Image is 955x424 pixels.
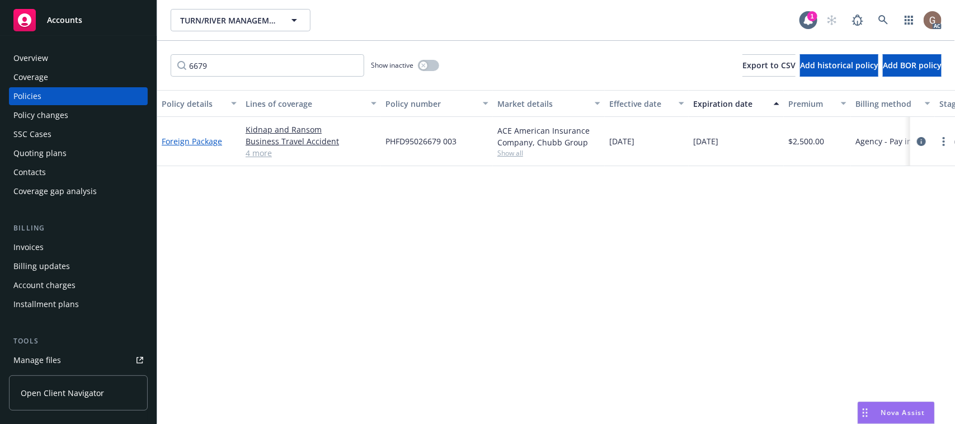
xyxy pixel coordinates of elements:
[924,11,942,29] img: photo
[609,135,634,147] span: [DATE]
[246,98,364,110] div: Lines of coverage
[241,90,381,117] button: Lines of coverage
[937,135,951,148] a: more
[497,125,600,148] div: ACE American Insurance Company, Chubb Group
[13,49,48,67] div: Overview
[13,144,67,162] div: Quoting plans
[13,238,44,256] div: Invoices
[9,223,148,234] div: Billing
[246,124,377,135] a: Kidnap and Ransom
[9,144,148,162] a: Quoting plans
[693,98,767,110] div: Expiration date
[171,9,311,31] button: TURN/RIVER MANAGEMENT, L.P.
[9,125,148,143] a: SSC Cases
[846,9,869,31] a: Report a Bug
[9,49,148,67] a: Overview
[855,135,926,147] span: Agency - Pay in full
[13,87,41,105] div: Policies
[162,136,222,147] a: Foreign Package
[13,182,97,200] div: Coverage gap analysis
[13,351,61,369] div: Manage files
[858,402,935,424] button: Nova Assist
[605,90,689,117] button: Effective date
[858,402,872,423] div: Drag to move
[881,408,925,417] span: Nova Assist
[800,54,878,77] button: Add historical policy
[742,60,796,70] span: Export to CSV
[13,163,46,181] div: Contacts
[9,163,148,181] a: Contacts
[742,54,796,77] button: Export to CSV
[246,135,377,147] a: Business Travel Accident
[21,387,104,399] span: Open Client Navigator
[246,147,377,159] a: 4 more
[821,9,843,31] a: Start snowing
[13,68,48,86] div: Coverage
[9,106,148,124] a: Policy changes
[9,4,148,36] a: Accounts
[788,135,824,147] span: $2,500.00
[9,238,148,256] a: Invoices
[13,276,76,294] div: Account charges
[800,60,878,70] span: Add historical policy
[689,90,784,117] button: Expiration date
[915,135,928,148] a: circleInformation
[9,351,148,369] a: Manage files
[13,125,51,143] div: SSC Cases
[855,98,918,110] div: Billing method
[180,15,277,26] span: TURN/RIVER MANAGEMENT, L.P.
[493,90,605,117] button: Market details
[497,98,588,110] div: Market details
[9,276,148,294] a: Account charges
[609,98,672,110] div: Effective date
[47,16,82,25] span: Accounts
[9,257,148,275] a: Billing updates
[371,60,413,70] span: Show inactive
[9,182,148,200] a: Coverage gap analysis
[9,336,148,347] div: Tools
[807,11,817,21] div: 1
[171,54,364,77] input: Filter by keyword...
[9,68,148,86] a: Coverage
[788,98,834,110] div: Premium
[883,60,942,70] span: Add BOR policy
[784,90,851,117] button: Premium
[162,98,224,110] div: Policy details
[157,90,241,117] button: Policy details
[13,257,70,275] div: Billing updates
[693,135,718,147] span: [DATE]
[385,98,476,110] div: Policy number
[385,135,457,147] span: PHFD95026679 003
[9,87,148,105] a: Policies
[883,54,942,77] button: Add BOR policy
[9,295,148,313] a: Installment plans
[497,148,600,158] span: Show all
[898,9,920,31] a: Switch app
[851,90,935,117] button: Billing method
[13,295,79,313] div: Installment plans
[381,90,493,117] button: Policy number
[872,9,895,31] a: Search
[13,106,68,124] div: Policy changes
